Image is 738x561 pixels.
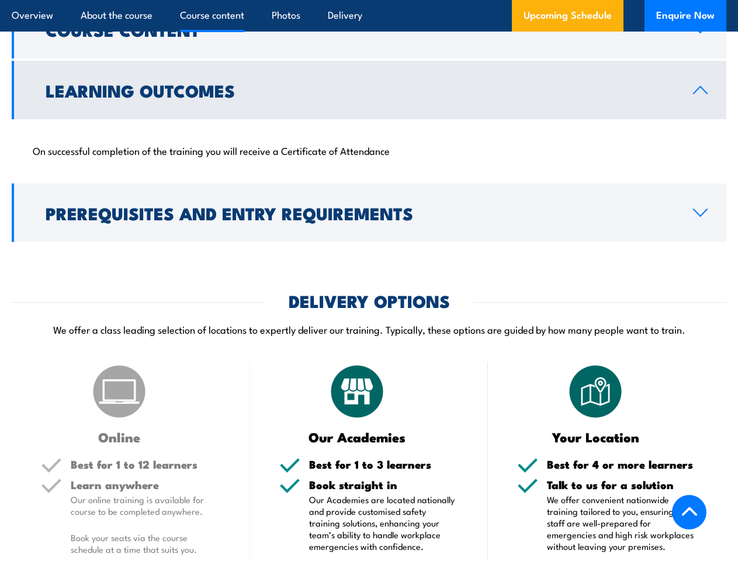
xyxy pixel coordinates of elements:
[71,532,221,555] p: Book your seats via the course schedule at a time that suits you.
[71,479,221,490] h5: Learn anywhere
[41,430,198,444] h3: Online
[46,205,674,220] h2: Prerequisites and Entry Requirements
[547,494,697,552] p: We offer convenient nationwide training tailored to you, ensuring your staff are well-prepared fo...
[46,22,674,37] h2: Course Content
[547,459,697,470] h5: Best for 4 or more learners
[309,459,459,470] h5: Best for 1 to 3 learners
[12,61,726,119] a: Learning Outcomes
[279,430,436,444] h3: Our Academies
[517,430,674,444] h3: Your Location
[547,479,697,490] h5: Talk to us for a solution
[71,459,221,470] h5: Best for 1 to 12 learners
[289,293,450,308] h2: DELIVERY OPTIONS
[309,479,459,490] h5: Book straight in
[309,494,459,552] p: Our Academies are located nationally and provide customised safety training solutions, enhancing ...
[12,183,726,242] a: Prerequisites and Entry Requirements
[71,494,221,517] p: Our online training is available for course to be completed anywhere.
[46,82,674,98] h2: Learning Outcomes
[12,323,726,336] p: We offer a class leading selection of locations to expertly deliver our training. Typically, thes...
[33,144,705,156] p: On successful completion of the training you will receive a Certificate of Attendance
